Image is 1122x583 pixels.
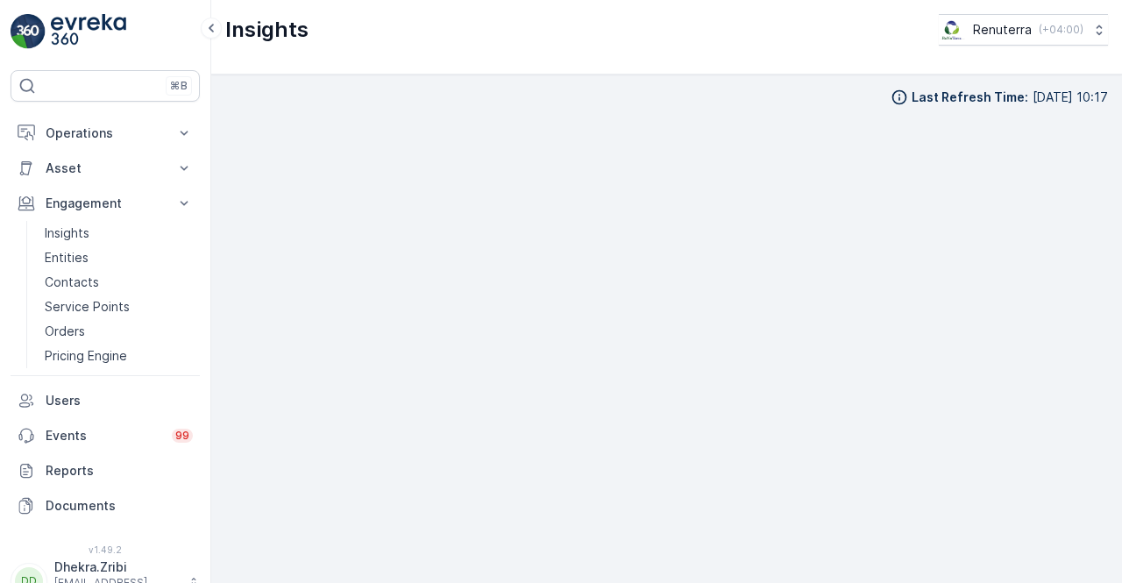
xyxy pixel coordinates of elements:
a: Documents [11,488,200,523]
p: Users [46,392,193,409]
a: Reports [11,453,200,488]
p: ⌘B [170,79,188,93]
a: Entities [38,245,200,270]
p: Asset [46,160,165,177]
p: Events [46,427,161,444]
a: Insights [38,221,200,245]
a: Contacts [38,270,200,295]
p: Entities [45,249,89,267]
p: Engagement [46,195,165,212]
p: Last Refresh Time : [912,89,1028,106]
a: Events99 [11,418,200,453]
p: Dhekra.Zribi [54,558,181,576]
p: [DATE] 10:17 [1033,89,1108,106]
p: Contacts [45,274,99,291]
p: Renuterra [973,21,1032,39]
button: Operations [11,116,200,151]
p: Pricing Engine [45,347,127,365]
p: Service Points [45,298,130,316]
p: Reports [46,462,193,480]
img: Screenshot_2024-07-26_at_13.33.01.png [939,20,966,39]
a: Orders [38,319,200,344]
p: Insights [225,16,309,44]
a: Users [11,383,200,418]
p: Operations [46,124,165,142]
p: Insights [45,224,89,242]
p: 99 [175,429,189,443]
p: Documents [46,497,193,515]
a: Pricing Engine [38,344,200,368]
a: Service Points [38,295,200,319]
button: Engagement [11,186,200,221]
img: logo_light-DOdMpM7g.png [51,14,126,49]
button: Renuterra(+04:00) [939,14,1108,46]
button: Asset [11,151,200,186]
span: v 1.49.2 [11,544,200,555]
p: ( +04:00 ) [1039,23,1083,37]
p: Orders [45,323,85,340]
img: logo [11,14,46,49]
